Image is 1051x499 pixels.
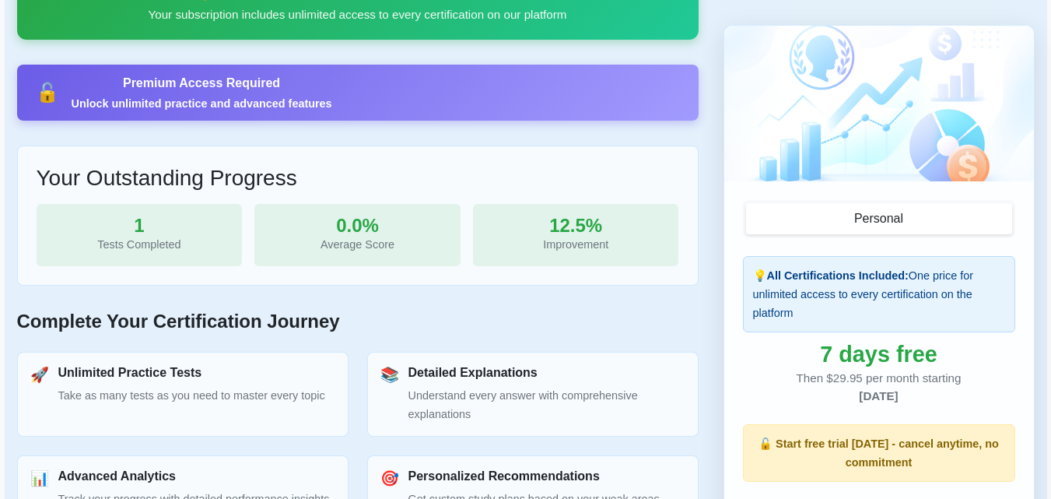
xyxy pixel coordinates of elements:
[30,469,49,488] div: 📊
[37,165,679,192] h3: Your Outstanding Progress
[753,434,1005,472] p: 🔓 Start free trial [DATE] - cancel anytime, no commitment
[17,311,699,333] h2: Complete Your Certification Journey
[767,269,909,282] strong: All Certifications Included:
[743,256,1015,332] div: 💡 One price for unlimited access to every certification on the platform
[49,216,230,235] div: 1
[408,386,685,423] p: Understand every answer with comprehensive explanations
[36,5,680,24] p: Your subscription includes unlimited access to every certification on our platform
[72,74,332,93] div: Premium Access Required
[58,386,325,405] p: Take as many tests as you need to master every topic
[58,469,330,483] h3: Advanced Analytics
[380,469,399,488] div: 🎯
[743,345,1015,364] div: 7 days free
[72,96,332,111] div: Unlock unlimited practice and advanced features
[30,366,49,385] div: 🚀
[380,366,399,385] div: 📚
[743,370,1015,406] div: Then $29.95 per month starting
[408,469,660,483] h3: Personalized Recommendations
[859,389,898,402] span: [DATE]
[58,365,325,380] h3: Unlimited Practice Tests
[49,235,230,254] div: Tests Completed
[267,216,448,235] div: 0.0%
[408,365,685,380] h3: Detailed Explanations
[746,203,1012,234] button: Personal
[267,235,448,254] div: Average Score
[485,235,667,254] div: Improvement
[36,83,59,102] div: 🔓
[485,216,667,235] div: 12.5%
